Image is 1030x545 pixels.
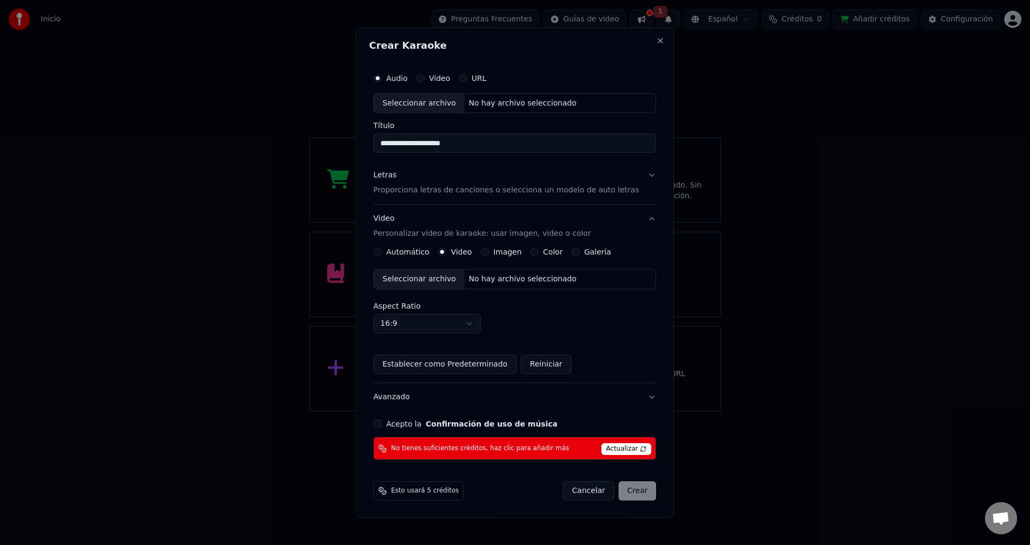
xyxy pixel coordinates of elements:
[386,421,557,428] label: Acepto la
[386,74,408,82] label: Audio
[391,487,459,496] span: Esto usará 5 créditos
[369,41,660,50] h2: Crear Karaoke
[521,355,571,375] button: Reiniciar
[373,229,591,240] p: Personalizar video de karaoke: usar imagen, video o color
[426,421,558,428] button: Acepto la
[373,205,656,248] button: VideoPersonalizar video de karaoke: usar imagen, video o color
[374,94,465,113] div: Seleccionar archivo
[584,249,611,256] label: Galería
[373,384,656,412] button: Avanzado
[494,249,522,256] label: Imagen
[429,74,450,82] label: Video
[373,170,396,181] div: Letras
[373,248,656,383] div: VideoPersonalizar video de karaoke: usar imagen, video o color
[601,444,652,456] span: Actualizar
[391,444,569,453] span: No tienes suficientes créditos, haz clic para añadir más
[374,270,465,289] div: Seleccionar archivo
[451,249,472,256] label: Video
[563,482,615,501] button: Cancelar
[465,98,581,109] div: No hay archivo seleccionado
[472,74,487,82] label: URL
[373,214,591,240] div: Video
[373,162,656,205] button: LetrasProporciona letras de canciones o selecciona un modelo de auto letras
[543,249,563,256] label: Color
[386,249,429,256] label: Automático
[373,303,656,310] label: Aspect Ratio
[373,185,639,196] p: Proporciona letras de canciones o selecciona un modelo de auto letras
[373,122,656,130] label: Título
[465,274,581,285] div: No hay archivo seleccionado
[373,355,517,375] button: Establecer como Predeterminado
